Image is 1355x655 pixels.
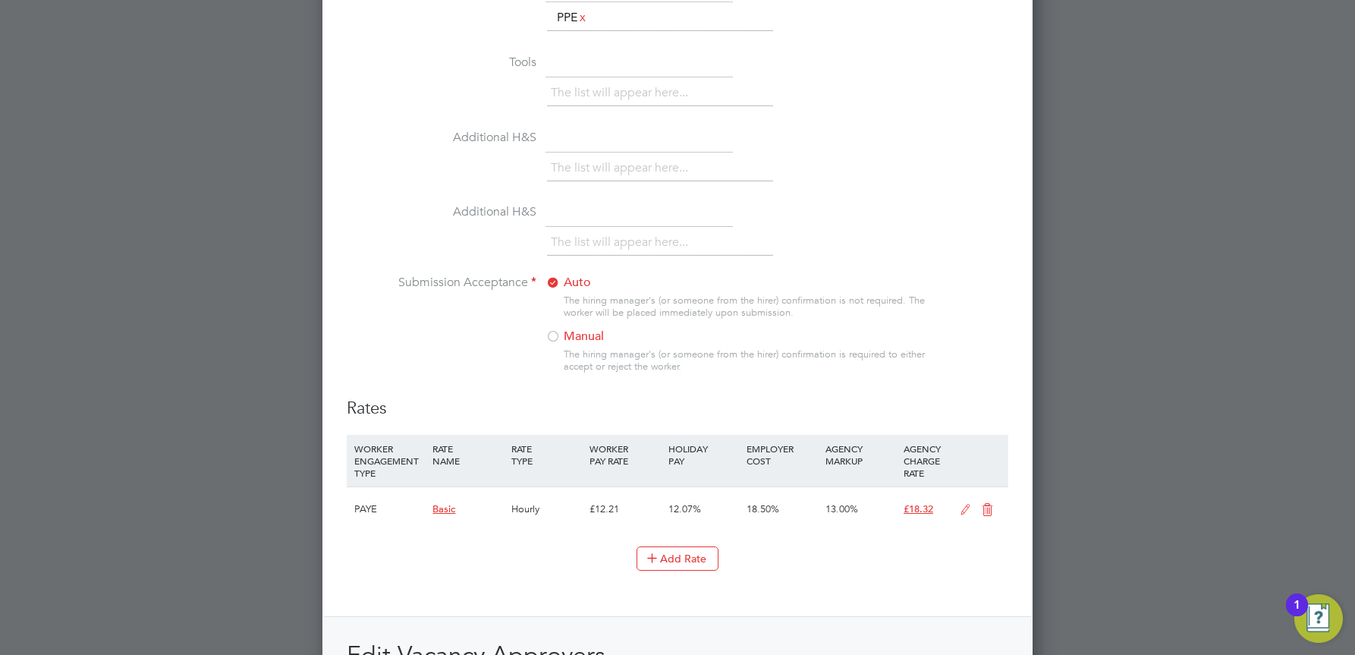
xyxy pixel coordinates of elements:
[351,487,429,531] div: PAYE
[564,294,932,320] div: The hiring manager's (or someone from the hirer) confirmation is not required. The worker will be...
[551,83,694,103] li: The list will appear here...
[822,435,900,474] div: AGENCY MARKUP
[1294,594,1343,643] button: Open Resource Center, 1 new notification
[508,435,586,474] div: RATE TYPE
[429,435,507,474] div: RATE NAME
[904,502,933,515] span: £18.32
[668,502,701,515] span: 12.07%
[351,435,429,487] div: WORKER ENGAGEMENT TYPE
[586,435,664,474] div: WORKER PAY RATE
[665,435,743,474] div: HOLIDAY PAY
[551,158,694,178] li: The list will appear here...
[586,487,664,531] div: £12.21
[551,8,594,28] li: PPE
[347,130,536,146] label: Additional H&S
[347,398,1008,420] h3: Rates
[508,487,586,531] div: Hourly
[577,8,588,27] a: x
[564,348,932,374] div: The hiring manager's (or someone from the hirer) confirmation is required to either accept or rej...
[825,502,858,515] span: 13.00%
[347,204,536,220] label: Additional H&S
[545,275,735,291] label: Auto
[347,55,536,71] label: Tools
[743,435,821,474] div: EMPLOYER COST
[551,232,694,253] li: The list will appear here...
[545,329,735,345] label: Manual
[747,502,779,515] span: 18.50%
[432,502,455,515] span: Basic
[1294,605,1300,625] div: 1
[637,546,718,571] button: Add Rate
[347,275,536,291] label: Submission Acceptance
[900,435,952,487] div: AGENCY CHARGE RATE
